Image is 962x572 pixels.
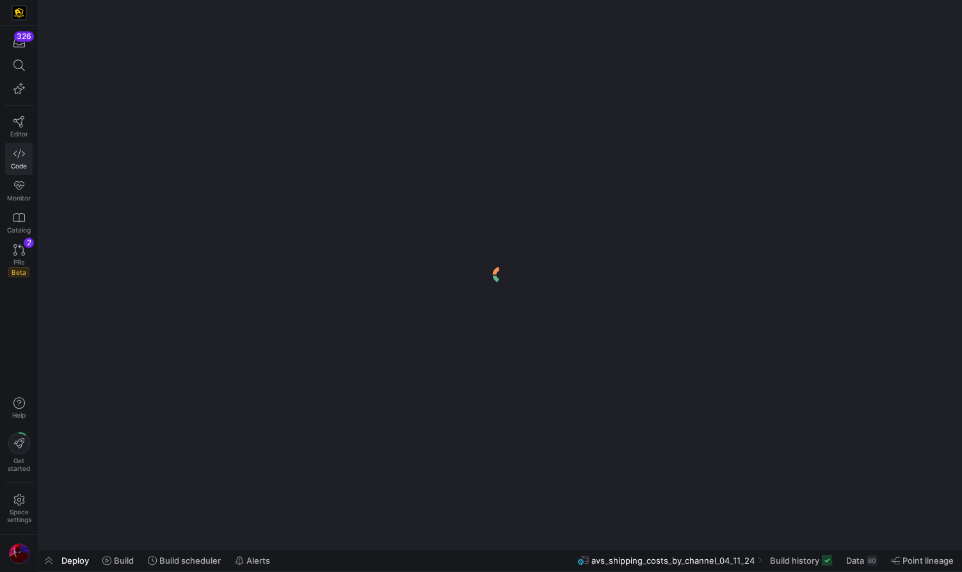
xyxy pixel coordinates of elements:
[5,391,33,425] button: Help
[840,550,883,571] button: Data80
[97,550,140,571] button: Build
[5,427,33,477] button: Getstarted
[5,540,33,567] button: https://storage.googleapis.com/y42-prod-data-exchange/images/ICWEDZt8PPNNsC1M8rtt1ADXuM1CLD3OveQ6...
[8,267,29,277] span: Beta
[246,555,270,566] span: Alerts
[491,265,510,284] img: logo.gif
[7,194,31,202] span: Monitor
[902,555,954,566] span: Point lineage
[114,555,134,566] span: Build
[846,555,864,566] span: Data
[24,238,34,248] div: 2
[5,31,33,54] button: 326
[9,543,29,564] img: https://storage.googleapis.com/y42-prod-data-exchange/images/ICWEDZt8PPNNsC1M8rtt1ADXuM1CLD3OveQ6...
[5,488,33,529] a: Spacesettings
[14,31,34,42] div: 326
[885,550,959,571] button: Point lineage
[770,555,819,566] span: Build history
[8,457,30,472] span: Get started
[591,555,755,566] span: avs_shipping_costs_by_channel_04_11_24
[229,550,276,571] button: Alerts
[5,207,33,239] a: Catalog
[5,175,33,207] a: Monitor
[159,555,221,566] span: Build scheduler
[867,555,877,566] div: 80
[7,226,31,234] span: Catalog
[5,143,33,175] a: Code
[5,111,33,143] a: Editor
[5,239,33,282] a: PRsBeta2
[10,130,28,138] span: Editor
[11,411,27,419] span: Help
[5,2,33,24] a: https://storage.googleapis.com/y42-prod-data-exchange/images/uAsz27BndGEK0hZWDFeOjoxA7jCwgK9jE472...
[13,258,24,266] span: PRs
[764,550,838,571] button: Build history
[142,550,227,571] button: Build scheduler
[11,162,27,170] span: Code
[61,555,89,566] span: Deploy
[13,6,26,19] img: https://storage.googleapis.com/y42-prod-data-exchange/images/uAsz27BndGEK0hZWDFeOjoxA7jCwgK9jE472...
[7,508,31,523] span: Space settings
